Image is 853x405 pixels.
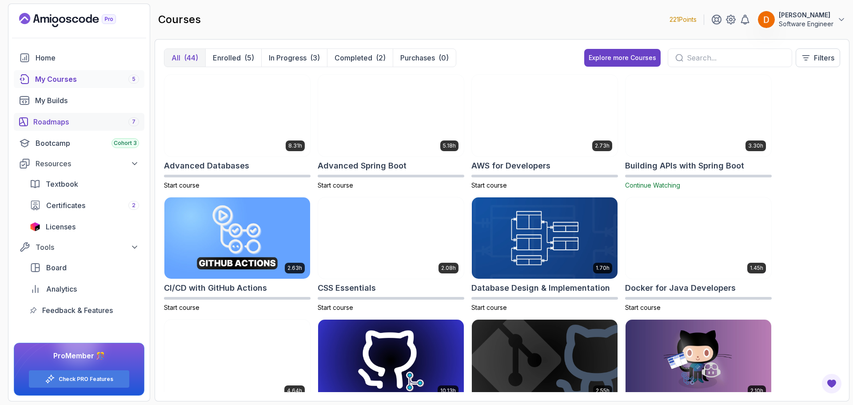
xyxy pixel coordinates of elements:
[14,49,144,67] a: home
[171,52,180,63] p: All
[35,74,139,84] div: My Courses
[670,15,697,24] p: 221 Points
[261,49,327,67] button: In Progress(3)
[46,284,77,294] span: Analytics
[318,304,353,311] span: Start course
[318,320,464,401] img: Git for Professionals card
[30,222,40,231] img: jetbrains icon
[821,373,842,394] button: Open Feedback Button
[114,140,137,147] span: Cohort 3
[596,387,610,394] p: 2.55h
[14,134,144,152] a: bootcamp
[472,197,618,279] img: Database Design & Implementation card
[164,197,310,279] img: CI/CD with GitHub Actions card
[158,12,201,27] h2: courses
[779,11,833,20] p: [PERSON_NAME]
[471,181,507,189] span: Start course
[796,48,840,67] button: Filters
[589,53,656,62] div: Explore more Courses
[164,320,310,401] img: Docker For Professionals card
[132,118,136,125] span: 7
[164,75,310,156] img: Advanced Databases card
[24,175,144,193] a: textbook
[46,179,78,189] span: Textbook
[46,221,76,232] span: Licenses
[318,181,353,189] span: Start course
[625,181,680,189] span: Continue Watching
[472,320,618,401] img: Git & GitHub Fundamentals card
[164,160,249,172] h2: Advanced Databases
[626,197,771,279] img: Docker for Java Developers card
[748,142,763,149] p: 3.30h
[28,370,130,388] button: Check PRO Features
[164,282,267,294] h2: CI/CD with GitHub Actions
[626,320,771,401] img: GitHub Toolkit card
[24,196,144,214] a: certificates
[59,376,113,383] a: Check PRO Features
[24,301,144,319] a: feedback
[438,52,449,63] div: (0)
[750,265,763,272] p: 1.45h
[24,218,144,236] a: licenses
[164,181,199,189] span: Start course
[625,160,744,172] h2: Building APIs with Spring Boot
[46,200,85,211] span: Certificates
[318,282,376,294] h2: CSS Essentials
[14,156,144,172] button: Resources
[443,142,456,149] p: 5.18h
[213,52,241,63] p: Enrolled
[205,49,261,67] button: Enrolled(5)
[471,282,610,294] h2: Database Design & Implementation
[318,197,464,279] img: CSS Essentials card
[393,49,456,67] button: Purchases(0)
[584,49,661,67] button: Explore more Courses
[400,52,435,63] p: Purchases
[19,13,136,27] a: Landing page
[596,265,610,272] p: 1.70h
[440,387,456,394] p: 10.13h
[24,280,144,298] a: analytics
[310,52,320,63] div: (3)
[36,138,139,148] div: Bootcamp
[36,52,139,63] div: Home
[595,142,610,149] p: 2.73h
[287,265,302,272] p: 2.63h
[318,75,464,156] img: Advanced Spring Boot card
[14,92,144,109] a: builds
[625,304,661,311] span: Start course
[376,52,386,63] div: (2)
[164,304,199,311] span: Start course
[626,75,771,156] img: Building APIs with Spring Boot card
[287,387,302,394] p: 4.64h
[184,52,198,63] div: (44)
[24,259,144,277] a: board
[288,142,302,149] p: 8.31h
[757,11,846,28] button: user profile image[PERSON_NAME]Software Engineer
[758,11,775,28] img: user profile image
[33,116,139,127] div: Roadmaps
[164,49,205,67] button: All(44)
[687,52,785,63] input: Search...
[472,75,618,156] img: AWS for Developers card
[132,76,136,83] span: 5
[335,52,372,63] p: Completed
[14,70,144,88] a: courses
[14,113,144,131] a: roadmaps
[318,160,407,172] h2: Advanced Spring Boot
[750,387,763,394] p: 2.10h
[244,52,254,63] div: (5)
[625,74,772,190] a: Building APIs with Spring Boot card3.30hBuilding APIs with Spring BootContinue Watching
[327,49,393,67] button: Completed(2)
[625,282,736,294] h2: Docker for Java Developers
[779,20,833,28] p: Software Engineer
[36,158,139,169] div: Resources
[42,305,113,316] span: Feedback & Features
[814,52,834,63] p: Filters
[269,52,307,63] p: In Progress
[36,242,139,253] div: Tools
[471,304,507,311] span: Start course
[35,95,139,106] div: My Builds
[441,265,456,272] p: 2.08h
[471,160,550,172] h2: AWS for Developers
